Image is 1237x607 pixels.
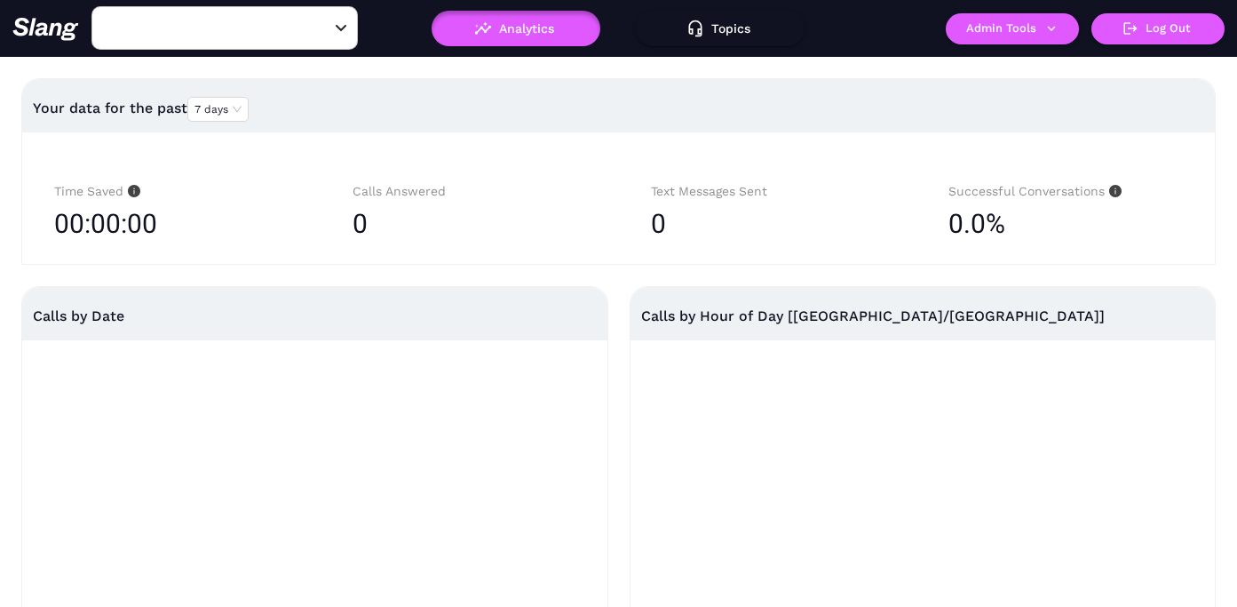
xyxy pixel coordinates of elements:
[353,208,368,239] span: 0
[54,184,140,198] span: Time Saved
[330,18,352,39] button: Open
[636,11,805,46] button: Topics
[353,181,587,202] div: Calls Answered
[194,98,242,121] span: 7 days
[948,202,1005,246] span: 0.0%
[946,13,1079,44] button: Admin Tools
[12,17,79,41] img: 623511267c55cb56e2f2a487_logo2.png
[123,185,140,197] span: info-circle
[641,287,1205,345] div: Calls by Hour of Day [[GEOGRAPHIC_DATA]/[GEOGRAPHIC_DATA]]
[432,21,600,34] a: Analytics
[54,202,157,246] span: 00:00:00
[33,87,1204,130] div: Your data for the past
[651,208,666,239] span: 0
[33,287,597,345] div: Calls by Date
[1091,13,1225,44] button: Log Out
[651,181,885,202] div: Text Messages Sent
[432,11,600,46] button: Analytics
[948,184,1122,198] span: Successful Conversations
[1105,185,1122,197] span: info-circle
